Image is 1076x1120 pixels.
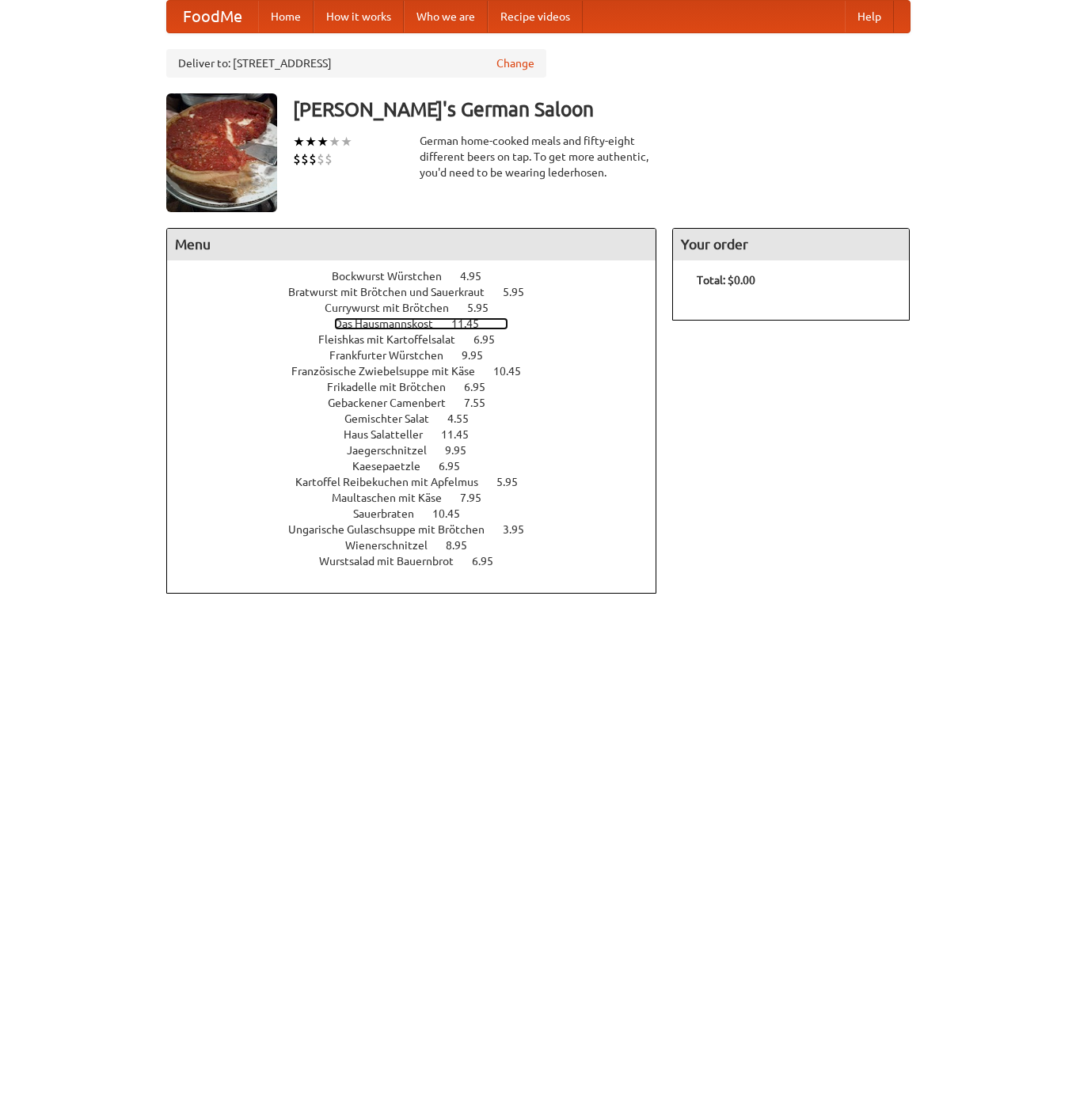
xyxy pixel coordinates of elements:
span: 7.95 [460,492,497,504]
li: ★ [293,133,305,150]
a: Haus Salatteller 11.45 [344,428,498,441]
h4: Your order [673,229,909,260]
a: How it works [314,1,404,32]
a: Wurstsalad mit Bauernbrot 6.95 [319,555,523,568]
a: Das Hausmannskost 11.45 [334,317,508,330]
span: 4.95 [460,270,497,283]
a: Sauerbraten 10.45 [353,507,489,520]
span: Currywurst mit Brötchen [325,302,465,314]
span: 3.95 [503,523,540,536]
span: Bockwurst Würstchen [332,270,458,283]
a: Kaesepaetzle 6.95 [352,460,489,473]
a: Who we are [404,1,488,32]
li: $ [325,150,333,168]
a: Fleishkas mit Kartoffelsalat 6.95 [318,333,524,346]
b: Total: $0.00 [697,274,755,287]
a: Kartoffel Reibekuchen mit Apfelmus 5.95 [295,476,547,488]
span: Französische Zwiebelsuppe mit Käse [291,365,491,378]
a: Currywurst mit Brötchen 5.95 [325,302,518,314]
span: Fleishkas mit Kartoffelsalat [318,333,471,346]
a: Frankfurter Würstchen 9.95 [329,349,512,362]
span: 6.95 [473,333,511,346]
a: Change [496,55,534,71]
span: Bratwurst mit Brötchen und Sauerkraut [288,286,500,298]
span: 10.45 [432,507,476,520]
a: FoodMe [167,1,258,32]
span: Jaegerschnitzel [347,444,443,457]
span: 5.95 [467,302,504,314]
span: Kaesepaetzle [352,460,436,473]
a: Help [845,1,894,32]
a: Französische Zwiebelsuppe mit Käse 10.45 [291,365,550,378]
a: Frikadelle mit Brötchen 6.95 [327,381,515,393]
li: ★ [340,133,352,150]
li: ★ [329,133,340,150]
span: Frikadelle mit Brötchen [327,381,462,393]
span: 6.95 [439,460,476,473]
div: Deliver to: [STREET_ADDRESS] [166,49,546,78]
span: 5.95 [503,286,540,298]
span: 11.45 [441,428,485,441]
a: Recipe videos [488,1,583,32]
a: Bockwurst Würstchen 4.95 [332,270,511,283]
li: $ [293,150,301,168]
span: 6.95 [464,381,501,393]
span: 10.45 [493,365,537,378]
span: 7.55 [464,397,501,409]
span: Gebackener Camenbert [328,397,462,409]
span: Wienerschnitzel [345,539,443,552]
a: Gemischter Salat 4.55 [344,412,498,425]
span: 8.95 [446,539,483,552]
span: 11.45 [451,317,495,330]
span: 4.55 [447,412,485,425]
a: Bratwurst mit Brötchen und Sauerkraut 5.95 [288,286,553,298]
span: Ungarische Gulaschsuppe mit Brötchen [288,523,500,536]
a: Wienerschnitzel 8.95 [345,539,496,552]
span: 9.95 [462,349,499,362]
h3: [PERSON_NAME]'s German Saloon [293,93,911,125]
span: Frankfurter Würstchen [329,349,459,362]
img: angular.jpg [166,93,277,212]
span: Maultaschen mit Käse [332,492,458,504]
a: Maultaschen mit Käse 7.95 [332,492,511,504]
span: Kartoffel Reibekuchen mit Apfelmus [295,476,494,488]
a: Home [258,1,314,32]
a: Gebackener Camenbert 7.55 [328,397,515,409]
h4: Menu [167,229,656,260]
a: Jaegerschnitzel 9.95 [347,444,496,457]
span: Sauerbraten [353,507,430,520]
span: 6.95 [472,555,509,568]
span: 5.95 [496,476,534,488]
li: ★ [305,133,317,150]
span: Gemischter Salat [344,412,445,425]
span: Haus Salatteller [344,428,439,441]
li: $ [309,150,317,168]
li: ★ [317,133,329,150]
li: $ [317,150,325,168]
a: Ungarische Gulaschsuppe mit Brötchen 3.95 [288,523,553,536]
span: Wurstsalad mit Bauernbrot [319,555,470,568]
span: Das Hausmannskost [334,317,449,330]
div: German home-cooked meals and fifty-eight different beers on tap. To get more authentic, you'd nee... [420,133,657,180]
li: $ [301,150,309,168]
span: 9.95 [445,444,482,457]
